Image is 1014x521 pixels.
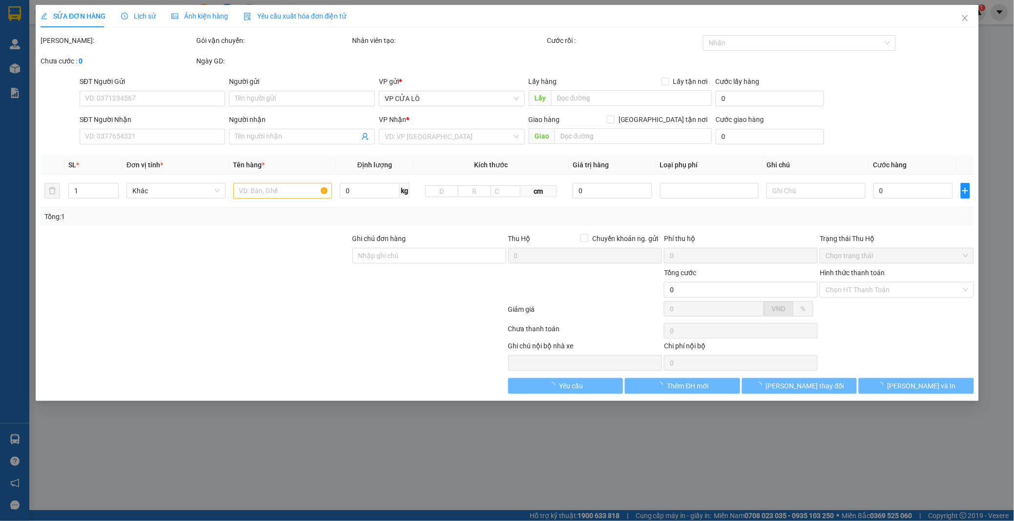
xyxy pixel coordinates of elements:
span: VP CỬA LÒ [385,91,519,106]
span: [PERSON_NAME] thay đổi [766,381,844,391]
span: Kích thước [474,161,508,169]
span: Chuyển khoản ng. gửi [588,233,662,244]
label: Ghi chú đơn hàng [352,235,406,242]
div: Gói vận chuyển: [196,35,350,46]
button: Close [951,5,978,32]
span: Thu Hộ [508,235,530,242]
label: Cước giao hàng [716,116,764,123]
button: Yêu cầu [508,378,623,394]
div: Tổng: 1 [44,211,392,222]
input: D [425,185,458,197]
span: loading [877,382,888,389]
span: Lấy hàng [528,78,557,85]
span: [GEOGRAPHIC_DATA], [GEOGRAPHIC_DATA] ↔ [GEOGRAPHIC_DATA] [14,41,86,75]
span: Khác [132,183,220,198]
button: delete [44,183,60,199]
span: VP Nhận [379,116,406,123]
span: Ảnh kiện hàng [171,12,228,20]
span: Giao [528,128,554,144]
button: plus [960,183,970,199]
span: Cước hàng [873,161,907,169]
span: Giao hàng [528,116,559,123]
button: Thêm ĐH mới [625,378,740,394]
img: icon [244,13,251,20]
span: edit [41,13,47,20]
th: Loại phụ phí [656,156,763,175]
input: Dọc đường [551,90,711,106]
div: Người gửi [229,76,375,87]
span: loading [755,382,766,389]
span: Increase Value [107,183,118,191]
span: cm [520,185,557,197]
strong: CHUYỂN PHÁT NHANH AN PHÚ QUÝ [15,8,85,40]
span: [GEOGRAPHIC_DATA] tận nơi [615,114,712,125]
span: Đơn vị tính [126,161,163,169]
span: clock-circle [121,13,128,20]
input: C [491,185,520,197]
span: VND [772,305,786,313]
span: close [961,14,969,22]
input: VD: Bàn, Ghế [233,183,332,199]
span: Tổng cước [664,269,696,277]
span: user-add [361,133,369,140]
img: logo [5,53,13,101]
span: SỬA ĐƠN HÀNG [41,12,105,20]
input: Ghi chú đơn hàng [352,248,506,263]
label: Hình thức thanh toán [820,269,885,277]
span: Yêu cầu xuất hóa đơn điện tử [244,12,347,20]
div: SĐT Người Nhận [80,114,226,125]
span: Yêu cầu [559,381,583,391]
th: Ghi chú [763,156,869,175]
div: SĐT Người Gửi [80,76,226,87]
span: picture [171,13,178,20]
input: Cước giao hàng [716,129,824,144]
span: up [110,185,116,191]
label: Cước lấy hàng [716,78,760,85]
input: R [458,185,491,197]
span: Thêm ĐH mới [667,381,708,391]
div: Chưa thanh toán [507,323,662,341]
input: Dọc đường [554,128,711,144]
div: VP gửi [379,76,525,87]
span: [PERSON_NAME] và In [888,381,956,391]
div: Ghi chú nội bộ nhà xe [508,341,662,355]
div: Trạng thái Thu Hộ [820,233,973,244]
span: loading [656,382,667,389]
span: SL [68,161,76,169]
div: Chi phí nội bộ [664,341,818,355]
span: Tên hàng [233,161,265,169]
button: [PERSON_NAME] thay đổi [742,378,856,394]
input: Cước lấy hàng [716,91,824,106]
button: [PERSON_NAME] và In [859,378,973,394]
span: Lấy tận nơi [669,76,712,87]
span: Định lượng [357,161,392,169]
span: kg [400,183,410,199]
div: Ngày GD: [196,56,350,66]
span: Lịch sử [121,12,156,20]
span: Lấy [528,90,551,106]
b: 0 [79,57,83,65]
span: Giá trị hàng [573,161,609,169]
div: Nhân viên tạo: [352,35,545,46]
span: down [110,192,116,198]
span: plus [961,187,969,195]
div: [PERSON_NAME]: [41,35,194,46]
div: Người nhận [229,114,375,125]
div: Giảm giá [507,304,662,321]
input: Ghi Chú [766,183,866,199]
div: Phí thu hộ [664,233,818,248]
span: Decrease Value [107,191,118,198]
span: loading [548,382,559,389]
div: Cước rồi : [547,35,701,46]
span: Chọn trạng thái [826,248,968,263]
span: % [801,305,806,313]
div: Chưa cước : [41,56,194,66]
